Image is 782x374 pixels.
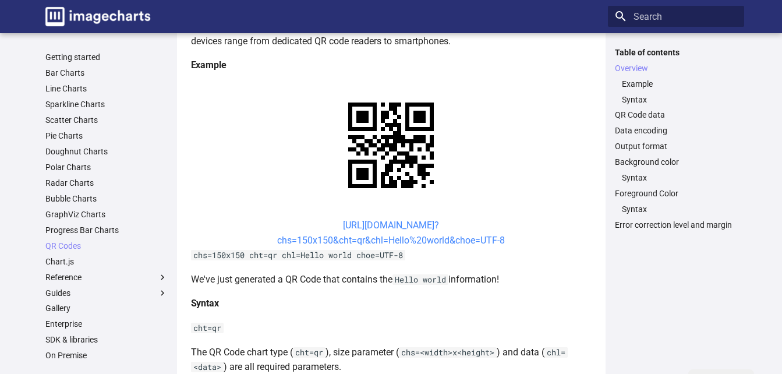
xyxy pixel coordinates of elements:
nav: Background color [615,172,737,183]
code: chs=150x150 cht=qr chl=Hello world choe=UTF-8 [191,250,405,260]
input: Search [608,6,744,27]
a: Example [622,79,737,89]
code: cht=qr [191,323,224,333]
a: Syntax [622,172,737,183]
a: Scatter Charts [45,115,168,125]
p: We've just generated a QR Code that contains the information! [191,272,592,287]
h4: Example [191,58,592,73]
a: Enterprise [45,319,168,329]
a: Progress Bar Charts [45,225,168,235]
a: Bar Charts [45,68,168,78]
img: chart [328,82,454,209]
a: Overview [615,63,737,73]
a: Syntax [622,204,737,214]
label: Reference [45,272,168,283]
a: Data encoding [615,125,737,136]
code: chs=<width>x<height> [399,347,497,358]
a: Syntax [622,94,737,105]
nav: Foreground Color [615,204,737,214]
a: Background color [615,157,737,167]
a: GraphViz Charts [45,209,168,220]
a: Line Charts [45,83,168,94]
img: logo [45,7,150,26]
a: Output format [615,141,737,151]
nav: Overview [615,79,737,105]
label: Guides [45,288,168,298]
a: QR Code data [615,110,737,120]
a: Radar Charts [45,178,168,188]
a: Error correction level and margin [615,220,737,230]
a: On Premise [45,350,168,361]
a: Bubble Charts [45,193,168,204]
a: Polar Charts [45,162,168,172]
a: Chart.js [45,256,168,267]
a: Gallery [45,303,168,313]
a: Getting started [45,52,168,62]
a: Doughnut Charts [45,146,168,157]
a: Sparkline Charts [45,99,168,110]
code: Hello world [392,274,448,285]
label: Table of contents [608,47,744,58]
a: Foreground Color [615,188,737,199]
nav: Table of contents [608,47,744,231]
a: Image-Charts documentation [41,2,155,31]
a: SDK & libraries [45,334,168,345]
a: [URL][DOMAIN_NAME]?chs=150x150&cht=qr&chl=Hello%20world&choe=UTF-8 [277,220,505,246]
code: cht=qr [293,347,325,358]
a: QR Codes [45,241,168,251]
a: Pie Charts [45,130,168,141]
h4: Syntax [191,296,592,311]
